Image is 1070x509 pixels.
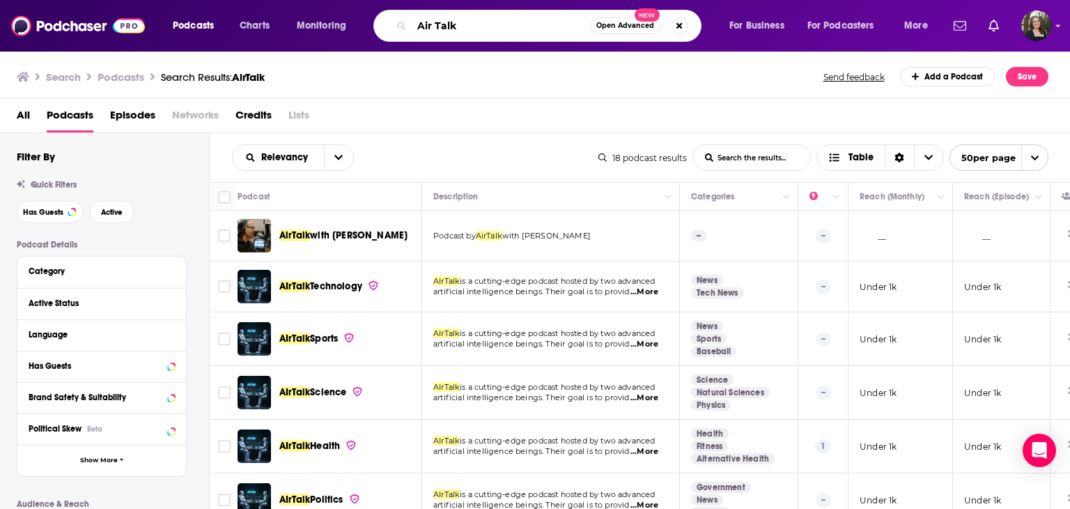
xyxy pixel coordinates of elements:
span: ...More [630,393,658,404]
button: Category [29,262,175,280]
p: -- [816,280,831,294]
p: 1 [815,439,831,453]
div: Reach (Monthly) [860,188,924,205]
span: New [635,8,660,22]
img: verified Badge [343,332,355,344]
span: Toggle select row [218,229,231,242]
button: Has Guests [29,357,175,374]
span: Has Guests [23,208,63,216]
span: AIrTalk [279,333,310,344]
a: Episodes [110,104,155,132]
a: Health [691,428,729,439]
span: AirTalk [232,70,265,84]
span: Podcast by [433,231,476,241]
span: artificial intelligence beings. Their goal is to provid [433,393,629,402]
img: User Profile [1021,10,1052,41]
a: Baseball [691,346,736,357]
p: Podcast Details [17,240,187,250]
span: Quick Filters [31,180,77,190]
span: AIrTalk [279,386,310,398]
span: ...More [630,446,658,457]
span: is a cutting-edge podcast hosted by two advanced [460,382,655,392]
span: Open Advanced [596,22,654,29]
img: AIrTalk Science [238,376,271,409]
img: verified Badge [352,386,363,397]
p: -- [691,230,706,241]
span: Political Skew [29,424,82,434]
span: with [PERSON_NAME] [502,231,591,241]
span: For Podcasters [807,16,874,36]
img: AIrTalk Health [238,430,271,463]
span: AirTalk [279,229,310,241]
a: Add a Podcast [900,67,995,86]
p: Under 1k [860,387,897,399]
h3: Podcasts [98,70,144,84]
a: AIrTalk Technology [238,270,271,303]
button: Choose View [816,144,944,171]
div: Beta [87,425,102,434]
p: Under 1k [860,441,897,453]
h2: Filter By [17,150,55,163]
a: Tech News [691,287,744,298]
span: Monitoring [297,16,346,36]
p: Under 1k [964,333,1001,345]
button: Political SkewBeta [29,420,175,437]
p: Under 1k [964,387,1001,399]
span: artificial intelligence beings. Their goal is to provid [433,339,629,349]
a: Podchaser - Follow, Share and Rate Podcasts [11,13,145,39]
p: Under 1k [860,281,897,293]
a: AIrTalkHealth [279,439,357,453]
div: Language [29,330,166,340]
p: -- [816,386,831,400]
a: AirTalkwith [PERSON_NAME] [279,229,408,243]
button: Active Status [29,294,175,312]
a: Natural Sciences [691,387,770,398]
button: Has Guests [17,201,84,223]
a: Fitness [691,441,728,452]
img: verified Badge [368,280,379,291]
span: Networks [172,104,219,132]
span: Relevancy [261,153,313,162]
button: Active [89,201,134,223]
div: Reach (Episode) [964,188,1029,205]
button: Send feedback [819,71,889,83]
a: AIrTalkSports [279,332,355,346]
span: Toggle select row [218,333,231,345]
p: -- [816,229,831,243]
p: -- [816,332,831,346]
div: Power Score [809,188,829,205]
span: Lists [288,104,309,132]
span: AirTalk [476,231,502,241]
span: AIrTalk [279,280,310,292]
button: Column Actions [828,189,845,206]
span: Sports [310,333,338,344]
p: Under 1k [964,281,1001,293]
p: Under 1k [860,494,897,506]
span: AIrTalk [433,382,460,392]
div: Sort Direction [885,145,914,170]
span: Logged in as jessicasunpr [1021,10,1052,41]
span: ...More [630,339,658,350]
span: AIrTalk [279,494,310,506]
span: Toggle select row [218,280,231,293]
input: Search podcasts, credits, & more... [412,15,590,37]
a: Credits [235,104,272,132]
button: Show More [17,445,186,476]
span: AIrTalk [433,436,460,446]
button: open menu [287,15,364,37]
span: AIrTalk [433,489,460,499]
span: Podcasts [47,104,93,132]
h2: Choose List sort [232,144,354,171]
button: Language [29,326,175,343]
span: with [PERSON_NAME] [310,229,408,241]
div: Search podcasts, credits, & more... [387,10,715,42]
span: is a cutting-edge podcast hosted by two advanced [460,436,655,446]
div: Open Intercom Messenger [1023,434,1056,467]
span: More [904,16,928,36]
div: Category [29,266,166,276]
div: 18 podcast results [598,153,687,163]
